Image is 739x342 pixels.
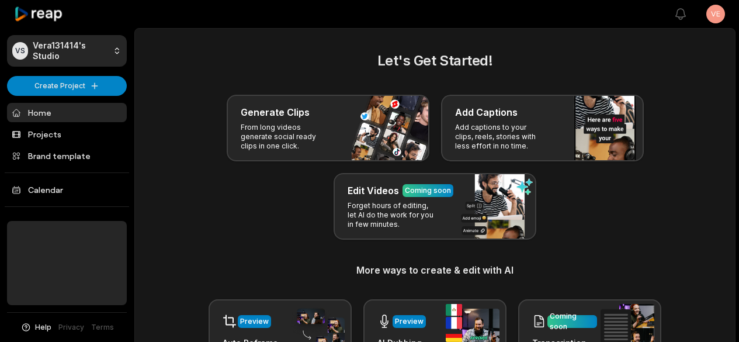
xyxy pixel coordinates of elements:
[240,316,269,327] div: Preview
[7,103,127,122] a: Home
[7,146,127,165] a: Brand template
[348,184,399,198] h3: Edit Videos
[395,316,424,327] div: Preview
[12,42,28,60] div: VS
[7,180,127,199] a: Calendar
[35,322,51,333] span: Help
[20,322,51,333] button: Help
[455,105,518,119] h3: Add Captions
[7,76,127,96] button: Create Project
[241,105,310,119] h3: Generate Clips
[455,123,546,151] p: Add captions to your clips, reels, stories with less effort in no time.
[149,263,721,277] h3: More ways to create & edit with AI
[91,322,114,333] a: Terms
[7,125,127,144] a: Projects
[550,311,595,332] div: Coming soon
[149,50,721,71] h2: Let's Get Started!
[241,123,331,151] p: From long videos generate social ready clips in one click.
[348,201,438,229] p: Forget hours of editing, let AI do the work for you in few minutes.
[58,322,84,333] a: Privacy
[405,185,451,196] div: Coming soon
[33,40,108,61] p: Vera131414's Studio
